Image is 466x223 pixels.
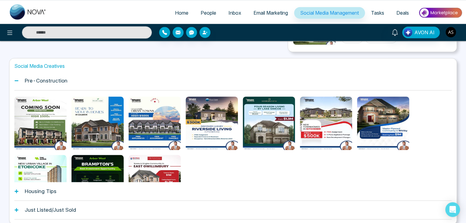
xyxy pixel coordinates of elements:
[222,7,247,19] a: Inbox
[402,27,440,38] button: AVON AI
[169,7,195,19] a: Home
[418,6,462,20] img: Market-place.gif
[300,10,359,16] span: Social Media Management
[10,4,46,20] img: Nova CRM Logo
[390,7,415,19] a: Deals
[25,207,76,213] h1: Just Listed/Just Sold
[414,29,435,36] span: AVON AI
[365,7,390,19] a: Tasks
[253,10,288,16] span: Email Marketing
[404,28,412,37] img: Lead Flow
[371,10,384,16] span: Tasks
[228,10,241,16] span: Inbox
[25,78,67,84] h1: Pre-Construction
[175,10,188,16] span: Home
[247,7,294,19] a: Email Marketing
[396,10,409,16] span: Deals
[294,7,365,19] a: Social Media Management
[195,7,222,19] a: People
[446,27,456,37] img: User Avatar
[14,63,452,69] h1: Social Media Creatives
[201,10,216,16] span: People
[25,188,56,194] h1: Housing Tips
[445,202,460,217] div: Open Intercom Messenger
